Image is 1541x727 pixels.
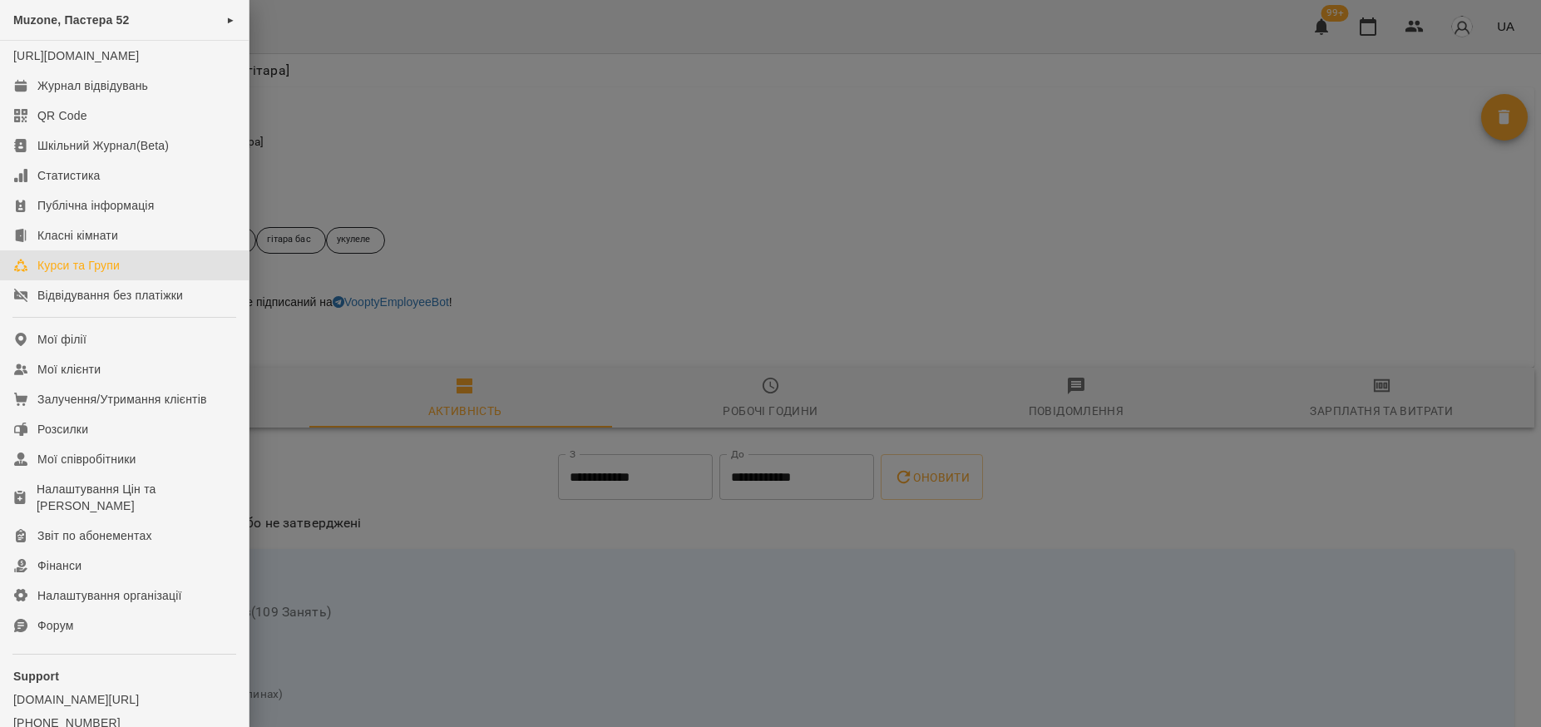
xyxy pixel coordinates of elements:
p: Support [13,668,235,685]
div: Курси та Групи [37,257,120,274]
div: QR Code [37,107,87,124]
div: Відвідування без платіжки [37,287,183,304]
div: Розсилки [37,421,88,438]
div: Мої філії [37,331,86,348]
div: Журнал відвідувань [37,77,148,94]
div: Фінанси [37,557,81,574]
div: Форум [37,617,74,634]
a: [DOMAIN_NAME][URL] [13,691,235,708]
div: Статистика [37,167,101,184]
div: Звіт по абонементах [37,527,152,544]
div: Мої клієнти [37,361,101,378]
div: Публічна інформація [37,197,154,214]
div: Шкільний Журнал(Beta) [37,137,169,154]
div: Залучення/Утримання клієнтів [37,391,207,408]
div: Налаштування Цін та [PERSON_NAME] [37,481,235,514]
div: Налаштування організації [37,587,182,604]
div: Мої співробітники [37,451,136,467]
a: [URL][DOMAIN_NAME] [13,49,139,62]
span: ► [226,13,235,27]
span: Muzone, Пастера 52 [13,13,130,27]
div: Класні кімнати [37,227,118,244]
